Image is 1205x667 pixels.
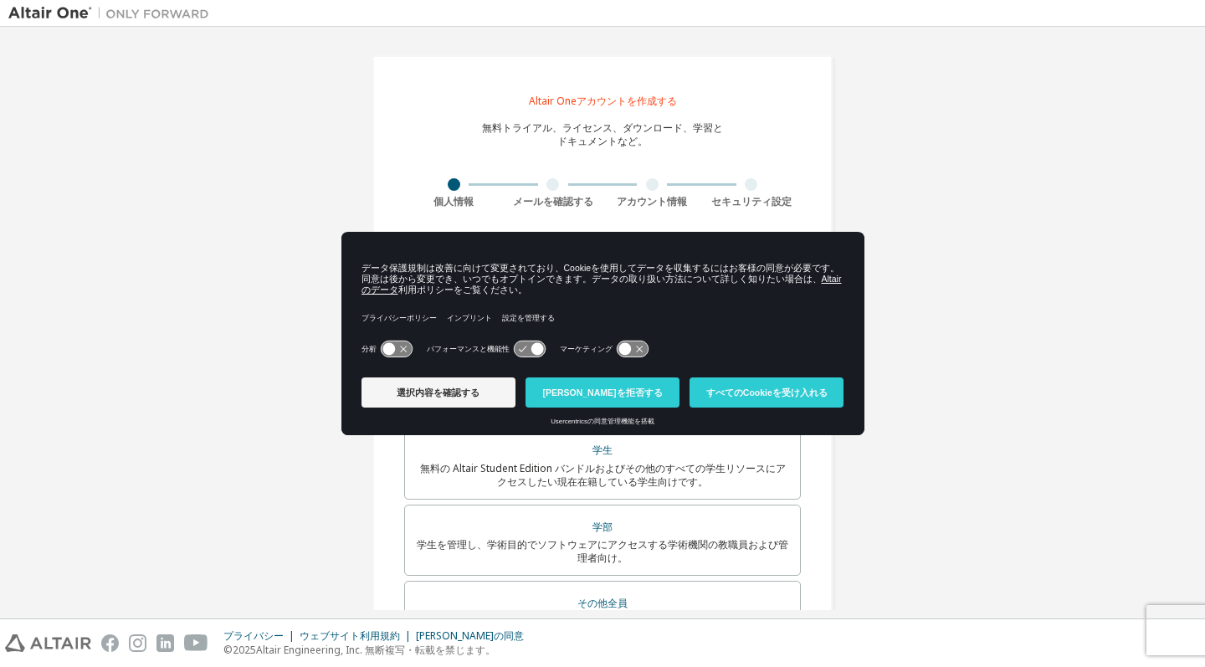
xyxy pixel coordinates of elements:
font: その他全員 [577,596,628,610]
font: Altair Engineering, Inc. 無断複写・転載を禁じます。 [256,643,495,657]
font: 無料トライアル、ライセンス、ダウンロード、学習と [482,121,723,135]
font: 無料の Altair Student Edition バンドルおよびその他のすべての学生リソースにアクセスしたい現在在籍している学生向けです。 [420,461,786,489]
font: 学生を管理し、学術目的でソフトウェアにアクセスする学術機関の教職員および管理者向け。 [417,537,788,565]
img: アルタイルワン [8,5,218,22]
font: 学生 [592,443,613,457]
font: ウェブサイト利用規約 [300,629,400,643]
font: 2025 [233,643,256,657]
font: ドキュメントなど。 [557,134,648,148]
font: メールを確認する [513,194,593,208]
font: Altair Oneアカウントを作成する [529,94,677,108]
font: 個人情報 [433,194,474,208]
img: facebook.svg [101,634,119,652]
font: プライバシー [223,629,284,643]
font: [PERSON_NAME]の同意 [416,629,524,643]
font: アカウント情報 [617,194,687,208]
font: © [223,643,233,657]
font: 学部 [592,520,613,534]
img: instagram.svg [129,634,146,652]
font: セキュリティ設定 [711,194,792,208]
img: altair_logo.svg [5,634,91,652]
img: linkedin.svg [156,634,174,652]
img: youtube.svg [184,634,208,652]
